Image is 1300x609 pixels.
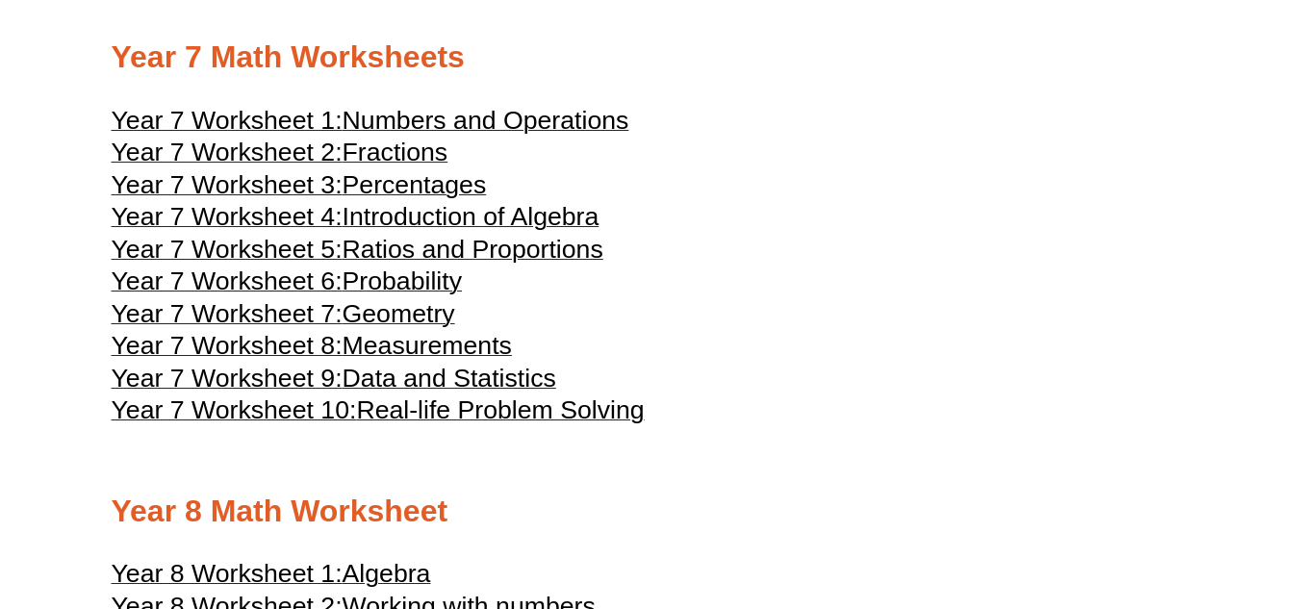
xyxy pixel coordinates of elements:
[343,106,629,135] span: Numbers and Operations
[112,243,603,263] a: Year 7 Worksheet 5:Ratios and Proportions
[356,395,644,424] span: Real-life Problem Solving
[112,170,343,199] span: Year 7 Worksheet 3:
[112,146,448,165] a: Year 7 Worksheet 2:Fractions
[112,492,1189,532] h2: Year 8 Math Worksheet
[112,106,343,135] span: Year 7 Worksheet 1:
[343,331,512,360] span: Measurements
[112,395,357,424] span: Year 7 Worksheet 10:
[112,38,1189,78] h2: Year 7 Math Worksheets
[112,308,455,327] a: Year 7 Worksheet 7:Geometry
[112,331,343,360] span: Year 7 Worksheet 8:
[112,266,343,295] span: Year 7 Worksheet 6:
[112,179,487,198] a: Year 7 Worksheet 3:Percentages
[112,114,629,134] a: Year 7 Worksheet 1:Numbers and Operations
[112,202,343,231] span: Year 7 Worksheet 4:
[112,364,343,393] span: Year 7 Worksheet 9:
[112,559,343,588] span: Year 8 Worksheet 1:
[112,275,463,294] a: Year 7 Worksheet 6:Probability
[343,266,462,295] span: Probability
[112,138,343,166] span: Year 7 Worksheet 2:
[112,211,599,230] a: Year 7 Worksheet 4:Introduction of Algebra
[343,138,448,166] span: Fractions
[112,404,645,423] a: Year 7 Worksheet 10:Real-life Problem Solving
[112,340,512,359] a: Year 7 Worksheet 8:Measurements
[980,392,1300,609] iframe: Chat Widget
[112,235,343,264] span: Year 7 Worksheet 5:
[112,299,343,328] span: Year 7 Worksheet 7:
[343,235,603,264] span: Ratios and Proportions
[343,170,487,199] span: Percentages
[112,372,556,392] a: Year 7 Worksheet 9:Data and Statistics
[343,299,455,328] span: Geometry
[112,568,431,587] a: Year 8 Worksheet 1:Algebra
[343,202,599,231] span: Introduction of Algebra
[343,559,431,588] span: Algebra
[343,364,556,393] span: Data and Statistics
